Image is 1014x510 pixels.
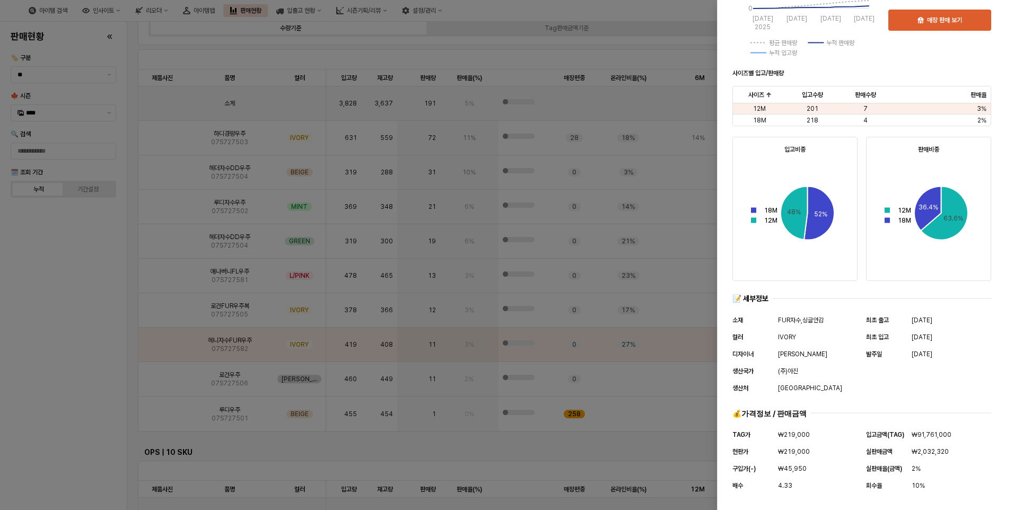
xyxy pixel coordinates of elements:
[912,446,949,457] span: ₩2,032,320
[732,384,748,392] span: 생산처
[912,428,951,441] button: ₩91,761,000
[912,429,951,440] span: ₩91,761,000
[732,333,743,341] span: 컬러
[912,315,932,326] span: [DATE]
[753,116,766,125] span: 18M
[732,350,754,358] span: 디자이너
[866,448,893,455] span: 실판매금액
[863,116,868,125] span: 4
[807,104,818,113] span: 201
[866,465,902,472] span: 실판매율(금액)
[855,91,876,99] span: 판매수량
[912,349,932,359] span: [DATE]
[918,146,939,153] strong: 판매비중
[778,446,810,457] span: ₩219,000
[778,349,827,359] span: [PERSON_NAME]
[732,482,743,489] span: 배수
[866,316,889,324] span: 최초 출고
[778,480,792,491] span: 4.33
[778,463,807,474] span: ₩45,950
[748,91,764,99] span: 사이즈
[866,431,904,438] span: 입고금액(TAG)
[753,104,766,113] span: 12M
[778,315,824,326] span: FUR자수,싱글안감
[732,465,756,472] span: 구입가(-)
[732,316,743,324] span: 소재
[732,367,754,375] span: 생산국가
[732,431,750,438] span: TAG가
[866,482,882,489] span: 회수율
[927,16,962,24] p: 매장 판매 보기
[912,332,932,342] span: [DATE]
[778,383,842,393] span: [GEOGRAPHIC_DATA]
[866,350,882,358] span: 발주일
[732,448,748,455] span: 현판가
[971,91,986,99] span: 판매율
[784,146,806,153] strong: 입고비중
[888,10,991,31] button: 매장 판매 보기
[732,408,807,418] div: 💰가격정보 / 판매금액
[732,294,768,304] div: 📝 세부정보
[802,91,823,99] span: 입고수량
[807,116,818,125] span: 218
[866,333,889,341] span: 최초 입고
[977,104,986,113] span: 3%
[912,463,921,474] span: 2%
[778,366,798,376] span: (주)아진
[778,429,810,440] span: ₩219,000
[732,69,784,77] strong: 사이즈별 입고/판매량
[912,480,925,491] span: 10%
[863,104,868,113] span: 7
[977,116,986,125] span: 2%
[778,332,796,342] span: IVORY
